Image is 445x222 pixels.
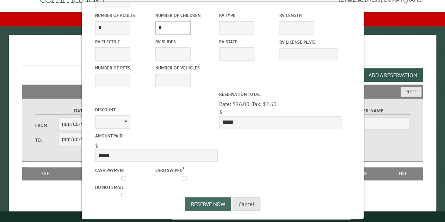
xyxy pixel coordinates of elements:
[318,107,410,115] label: Customer Name
[233,197,260,211] button: Cancel
[219,108,222,115] span: $
[185,197,231,211] button: Reserve Now
[279,39,338,45] label: RV License Plate
[35,122,58,129] label: From:
[401,87,421,97] button: Reset
[95,142,98,149] span: $
[95,12,154,19] label: Number of Adults
[95,38,154,45] label: RV Electric
[95,64,154,71] label: Number of Pets
[26,167,64,180] th: Site
[279,12,338,19] label: RV Length
[182,166,184,171] a: ?
[155,166,214,173] label: Card swiped
[22,46,423,66] h1: Reservations
[22,85,423,98] h2: Filters
[155,64,214,71] label: Number of Vehicles
[155,38,214,45] label: RV Slides
[219,38,278,45] label: RV State
[35,107,127,115] label: Dates
[35,137,58,143] label: To:
[219,100,276,107] span: Rate: $26.00, Tax: $2.60
[363,68,423,82] button: Add a Reservation
[95,184,154,191] label: Do not email
[95,132,217,139] label: Amount paid
[219,91,341,98] label: Reservation Total
[95,167,154,174] label: Cash payment
[383,167,423,180] th: Edit
[95,106,217,113] label: Discount
[219,12,278,19] label: RV Type
[64,167,116,180] th: Dates
[155,12,214,19] label: Number of Children
[345,167,382,180] th: Due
